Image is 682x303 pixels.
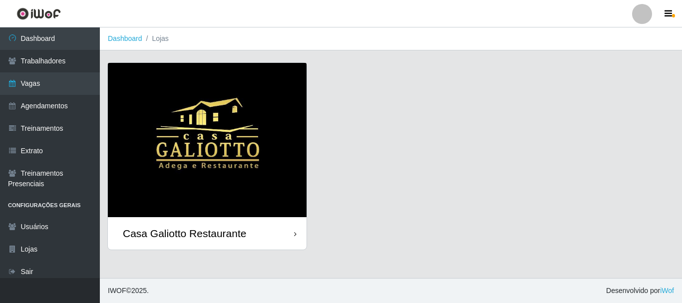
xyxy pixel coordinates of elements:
span: Desenvolvido por [606,286,674,296]
span: © 2025 . [108,286,149,296]
li: Lojas [142,33,169,44]
img: cardImg [108,63,307,217]
div: Casa Galiotto Restaurante [123,227,246,240]
nav: breadcrumb [100,27,682,50]
a: Casa Galiotto Restaurante [108,63,307,250]
a: iWof [660,287,674,295]
a: Dashboard [108,34,142,42]
span: IWOF [108,287,126,295]
img: CoreUI Logo [16,7,61,20]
